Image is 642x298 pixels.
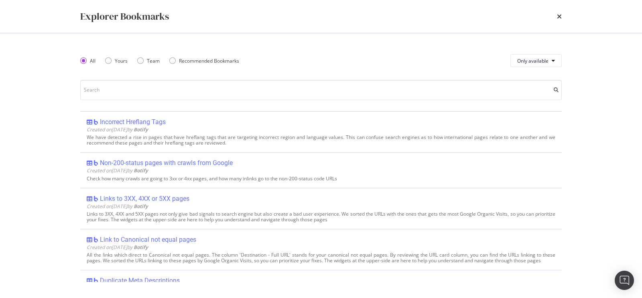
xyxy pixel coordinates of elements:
[87,135,555,146] div: We have detected a rise in pages that have hreflang tags that are targeting incorrect region and ...
[87,167,148,174] span: Created on [DATE] by
[80,10,169,23] div: Explorer Bookmarks
[100,195,189,203] div: Links to 3XX, 4XX or 5XX pages
[87,176,555,182] div: Check how many crawls are going to 3xx or 4xx pages, and how many inlinks go to the non-200-statu...
[510,54,562,67] button: Only available
[87,203,148,210] span: Created on [DATE] by
[137,57,160,64] div: Team
[134,126,148,133] b: Botify
[87,244,148,251] span: Created on [DATE] by
[134,203,148,210] b: Botify
[100,236,196,244] div: Link to Canonical not equal pages
[87,252,555,263] div: All the links which direct to Canonical not equal pages. The column 'Destination - Full URL' stan...
[87,126,148,133] span: Created on [DATE] by
[134,244,148,251] b: Botify
[100,118,166,126] div: Incorrect Hreflang Tags
[100,277,180,285] div: Duplicate Meta Descriptions
[87,211,555,222] div: Links to 3XX, 4XX and 5XX pages not only give bad signals to search engine but also create a bad ...
[100,159,233,167] div: Non-200-status pages with crawls from Google
[80,57,95,64] div: All
[147,57,160,64] div: Team
[615,271,634,290] div: Open Intercom Messenger
[169,57,239,64] div: Recommended Bookmarks
[115,57,128,64] div: Yours
[179,57,239,64] div: Recommended Bookmarks
[517,57,549,64] span: Only available
[90,57,95,64] div: All
[134,167,148,174] b: Botify
[557,10,562,23] div: times
[105,57,128,64] div: Yours
[80,80,562,100] input: Search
